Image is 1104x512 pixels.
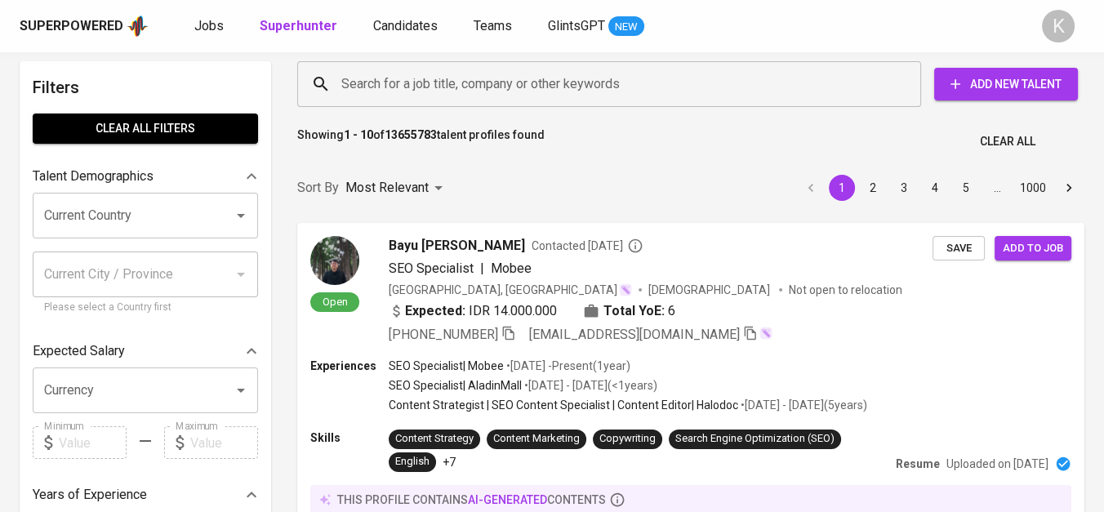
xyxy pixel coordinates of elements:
span: NEW [608,19,644,35]
span: [PHONE_NUMBER] [389,327,498,342]
b: Total YoE: [603,301,665,321]
button: Go to page 4 [922,175,948,201]
img: app logo [127,14,149,38]
div: IDR 14.000.000 [389,301,557,321]
div: Years of Experience [33,479,258,511]
a: Teams [474,16,515,37]
span: Jobs [194,18,224,33]
p: Skills [310,430,389,446]
b: 13655783 [385,128,437,141]
span: | [480,259,484,278]
div: English [395,454,430,470]
p: Please select a Country first [44,300,247,316]
p: Resume [896,456,940,472]
p: Sort By [297,178,339,198]
a: Jobs [194,16,227,37]
b: Superhunter [260,18,337,33]
button: Save [933,236,985,261]
nav: pagination navigation [795,175,1084,201]
div: Talent Demographics [33,160,258,193]
div: Search Engine Optimization (SEO) [675,431,835,447]
div: Content Strategy [395,431,474,447]
button: Clear All filters [33,114,258,144]
p: • [DATE] - Present ( 1 year ) [504,358,630,374]
h6: Filters [33,74,258,100]
p: Showing of talent profiles found [297,127,545,157]
button: Add New Talent [934,68,1078,100]
span: Save [941,239,977,258]
button: Open [229,204,252,227]
span: Teams [474,18,512,33]
div: [GEOGRAPHIC_DATA], [GEOGRAPHIC_DATA] [389,282,632,298]
span: Open [316,295,354,309]
input: Value [190,426,258,459]
svg: By Batam recruiter [627,238,643,254]
div: … [984,180,1010,196]
p: • [DATE] - [DATE] ( 5 years ) [738,397,867,413]
div: Most Relevant [345,173,448,203]
button: Open [229,379,252,402]
span: Candidates [373,18,438,33]
p: Not open to relocation [789,282,902,298]
button: Go to page 1000 [1015,175,1051,201]
div: Copywriting [599,431,656,447]
p: Years of Experience [33,485,147,505]
button: Go to page 2 [860,175,886,201]
p: Most Relevant [345,178,429,198]
button: Go to page 3 [891,175,917,201]
img: magic_wand.svg [759,327,772,340]
span: Add New Talent [947,74,1065,95]
div: Superpowered [20,17,123,36]
span: [EMAIL_ADDRESS][DOMAIN_NAME] [529,327,740,342]
button: Go to page 5 [953,175,979,201]
p: +7 [443,454,456,470]
span: Contacted [DATE] [532,238,643,254]
a: Superhunter [260,16,341,37]
p: Talent Demographics [33,167,154,186]
p: Content Strategist | SEO Content Specialist | Content Editor | Halodoc [389,397,738,413]
a: GlintsGPT NEW [548,16,644,37]
b: 1 - 10 [344,128,373,141]
span: AI-generated [468,493,547,506]
p: this profile contains contents [337,492,606,508]
span: Clear All [980,131,1035,152]
span: GlintsGPT [548,18,605,33]
div: Content Marketing [493,431,580,447]
a: Candidates [373,16,441,37]
p: Experiences [310,358,389,374]
a: Superpoweredapp logo [20,14,149,38]
p: Expected Salary [33,341,125,361]
span: Clear All filters [46,118,245,139]
b: Expected: [405,301,465,321]
button: Add to job [995,236,1071,261]
div: K [1042,10,1075,42]
input: Value [59,426,127,459]
p: SEO Specialist | Mobee [389,358,504,374]
div: Expected Salary [33,335,258,367]
button: page 1 [829,175,855,201]
p: • [DATE] - [DATE] ( <1 years ) [522,377,657,394]
button: Clear All [973,127,1042,157]
span: Bayu [PERSON_NAME] [389,236,525,256]
span: Mobee [491,260,532,276]
button: Go to next page [1056,175,1082,201]
p: SEO Specialist | AladinMall [389,377,522,394]
span: [DEMOGRAPHIC_DATA] [648,282,772,298]
span: 6 [668,301,675,321]
span: SEO Specialist [389,260,474,276]
img: magic_wand.svg [619,283,632,296]
img: de1ca7bc58eda33645461fbac95c2c0c.jpg [310,236,359,285]
p: Uploaded on [DATE] [946,456,1048,472]
span: Add to job [1003,239,1063,258]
